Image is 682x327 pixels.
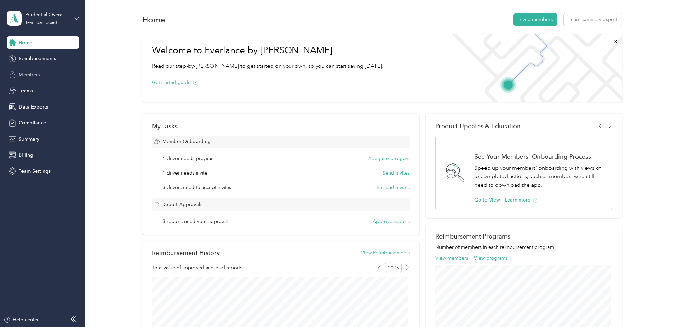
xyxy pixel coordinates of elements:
[152,264,242,271] span: Total value of approved and paid reports
[361,249,410,256] button: View Reimbursements
[25,21,57,25] div: Team dashboard
[435,254,468,262] button: View members
[152,249,220,256] h2: Reimbursement History
[163,155,215,162] span: 1 driver needs program
[435,233,612,240] h2: Reimbursement Programs
[474,164,605,189] p: Speed up your members' onboarding with views of uncompleted actions, such as members who still ne...
[19,87,33,94] span: Teams
[19,119,46,127] span: Compliance
[162,138,211,145] span: Member Onboarding
[513,13,557,26] button: Invite members
[373,218,410,225] button: Approve reports
[19,71,40,78] span: Members
[163,184,231,191] span: 3 drivers need to accept invites
[19,168,51,175] span: Team Settings
[152,62,384,71] p: Read our step-by-[PERSON_NAME] to get started on your own, so you can start saving [DATE].
[444,34,622,102] img: Welcome to everlance
[474,153,605,160] h1: See Your Members' Onboarding Process
[19,103,48,111] span: Data Exports
[385,263,402,273] span: 2025
[505,196,538,204] button: Learn more
[19,55,56,62] span: Reimbursements
[162,201,202,208] span: Report Approvals
[383,169,410,177] button: Send invites
[474,196,500,204] button: Go to View
[643,288,682,327] iframe: Everlance-gr Chat Button Frame
[163,218,228,225] span: 3 reports need your approval
[152,122,410,130] div: My Tasks
[564,13,622,26] button: Team summary export
[376,184,410,191] button: Re-send invites
[19,39,32,46] span: Home
[4,316,39,324] button: Help center
[25,11,69,18] div: Prudential Overall Supply
[142,16,165,23] h1: Home
[435,244,612,251] p: Number of members in each reimbursement program.
[435,122,521,130] span: Product Updates & Education
[163,169,207,177] span: 1 driver needs invite
[19,151,33,159] span: Billing
[152,45,384,56] h1: Welcome to Everlance by [PERSON_NAME]
[368,155,410,162] button: Assign to program
[152,79,198,86] button: Get started guide
[474,254,508,262] button: View programs
[19,136,39,143] span: Summary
